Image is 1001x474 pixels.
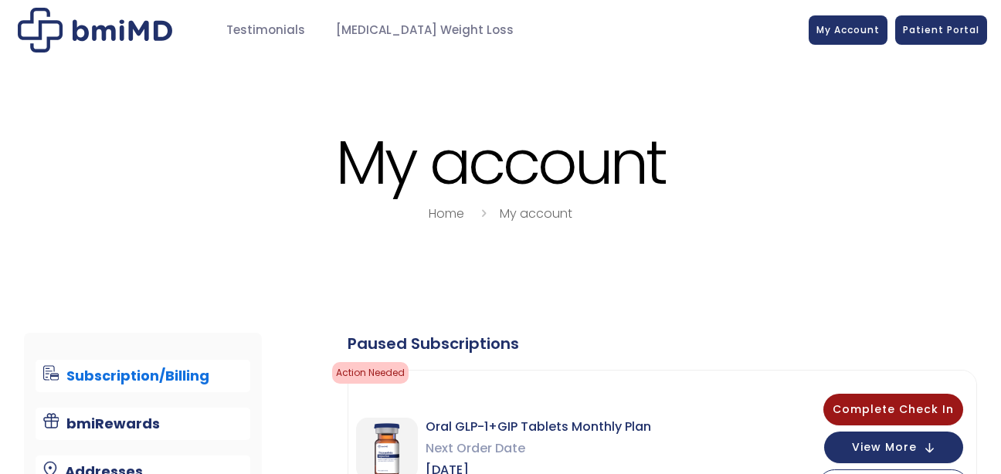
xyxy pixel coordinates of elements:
[336,22,514,39] span: [MEDICAL_DATA] Weight Loss
[824,432,963,463] button: View More
[348,333,977,354] div: Paused Subscriptions
[36,408,251,440] a: bmiRewards
[852,442,917,452] span: View More
[321,15,529,46] a: [MEDICAL_DATA] Weight Loss
[36,360,251,392] a: Subscription/Billing
[426,416,651,438] span: Oral GLP-1+GIP Tablets Monthly Plan
[809,15,887,45] a: My Account
[14,130,987,195] h1: My account
[833,401,954,417] span: Complete Check In
[500,205,572,222] a: My account
[903,23,979,36] span: Patient Portal
[475,205,492,222] i: breadcrumbs separator
[332,362,409,384] span: Action Needed
[426,438,651,459] span: Next Order Date
[823,394,963,425] button: Complete Check In
[429,205,464,222] a: Home
[226,22,305,39] span: Testimonials
[895,15,987,45] a: Patient Portal
[816,23,880,36] span: My Account
[18,8,172,52] img: My account
[211,15,321,46] a: Testimonials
